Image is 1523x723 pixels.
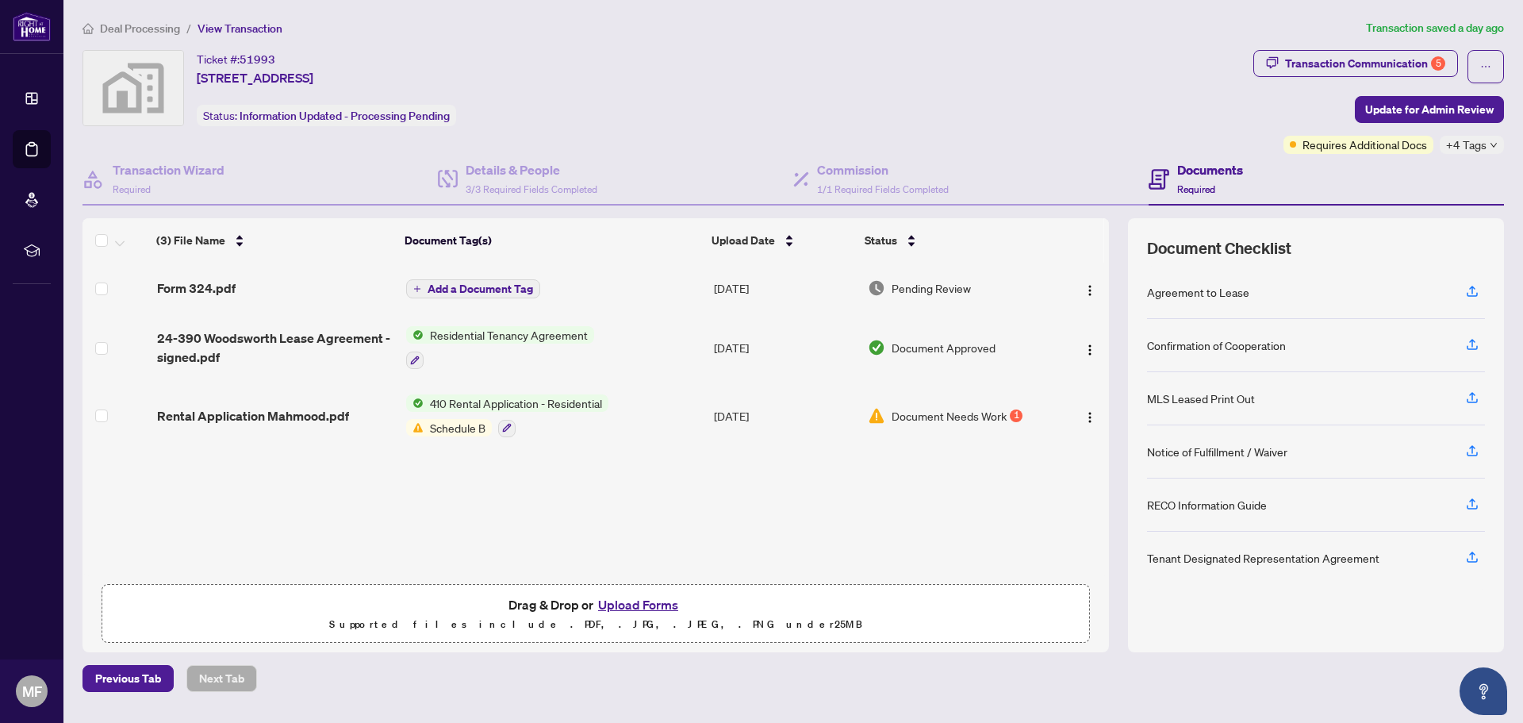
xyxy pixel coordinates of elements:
span: Upload Date [712,232,775,249]
img: svg%3e [83,51,183,125]
span: Document Approved [892,339,996,356]
img: Document Status [868,339,885,356]
img: Logo [1084,284,1096,297]
button: Add a Document Tag [406,279,540,299]
article: Transaction saved a day ago [1366,19,1504,37]
span: [STREET_ADDRESS] [197,68,313,87]
span: 1/1 Required Fields Completed [817,183,949,195]
span: Form 324.pdf [157,279,236,298]
span: plus [413,285,421,293]
img: Status Icon [406,326,424,344]
span: Previous Tab [95,666,161,691]
span: 51993 [240,52,275,67]
span: 3/3 Required Fields Completed [466,183,597,195]
button: Previous Tab [82,665,174,692]
div: Notice of Fulfillment / Waiver [1147,443,1287,460]
img: logo [13,12,51,41]
span: Update for Admin Review [1365,97,1494,122]
span: Information Updated - Processing Pending [240,109,450,123]
img: Logo [1084,344,1096,356]
img: Status Icon [406,394,424,412]
img: Document Status [868,279,885,297]
span: Schedule B [424,419,492,436]
td: [DATE] [708,313,861,382]
th: Document Tag(s) [398,218,706,263]
td: [DATE] [708,263,861,313]
div: Confirmation of Cooperation [1147,337,1286,354]
h4: Documents [1177,160,1243,179]
button: Upload Forms [593,594,683,615]
button: Add a Document Tag [406,279,540,298]
span: Status [865,232,897,249]
span: Document Checklist [1147,237,1291,260]
span: down [1490,141,1498,149]
span: Rental Application Mahmood.pdf [157,406,349,425]
h4: Transaction Wizard [113,160,224,179]
th: Status [858,218,1049,263]
span: 410 Rental Application - Residential [424,394,608,412]
img: Status Icon [406,419,424,436]
button: Open asap [1460,667,1507,715]
h4: Details & People [466,160,597,179]
button: Status IconResidential Tenancy Agreement [406,326,594,369]
img: Logo [1084,411,1096,424]
li: / [186,19,191,37]
div: 5 [1431,56,1445,71]
span: Document Needs Work [892,407,1007,425]
span: Requires Additional Docs [1302,136,1427,153]
div: MLS Leased Print Out [1147,390,1255,407]
button: Logo [1077,403,1103,429]
div: Status: [197,105,456,126]
h4: Commission [817,160,949,179]
span: (3) File Name [156,232,225,249]
button: Logo [1077,335,1103,360]
p: Supported files include .PDF, .JPG, .JPEG, .PNG under 25 MB [112,615,1080,634]
button: Next Tab [186,665,257,692]
div: Ticket #: [197,50,275,68]
button: Logo [1077,275,1103,301]
img: Document Status [868,407,885,425]
span: Deal Processing [100,21,180,36]
span: Drag & Drop or [508,594,683,615]
span: MF [22,680,42,702]
div: RECO Information Guide [1147,496,1267,513]
th: Upload Date [705,218,858,263]
span: Add a Document Tag [428,283,533,294]
div: Agreement to Lease [1147,283,1249,301]
button: Transaction Communication5 [1253,50,1458,77]
span: Residential Tenancy Agreement [424,326,594,344]
span: Drag & Drop orUpload FormsSupported files include .PDF, .JPG, .JPEG, .PNG under25MB [102,585,1089,644]
button: Status Icon410 Rental Application - ResidentialStatus IconSchedule B [406,394,608,437]
span: +4 Tags [1446,136,1487,154]
span: 24-390 Woodsworth Lease Agreement - signed.pdf [157,329,394,367]
span: home [82,23,94,34]
span: View Transaction [198,21,282,36]
span: Pending Review [892,279,971,297]
div: 1 [1010,410,1022,422]
th: (3) File Name [150,218,397,263]
span: ellipsis [1480,61,1491,72]
td: [DATE] [708,382,861,450]
button: Update for Admin Review [1355,96,1504,123]
span: Required [1177,183,1215,195]
span: Required [113,183,151,195]
div: Tenant Designated Representation Agreement [1147,549,1379,567]
div: Transaction Communication [1285,51,1445,76]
